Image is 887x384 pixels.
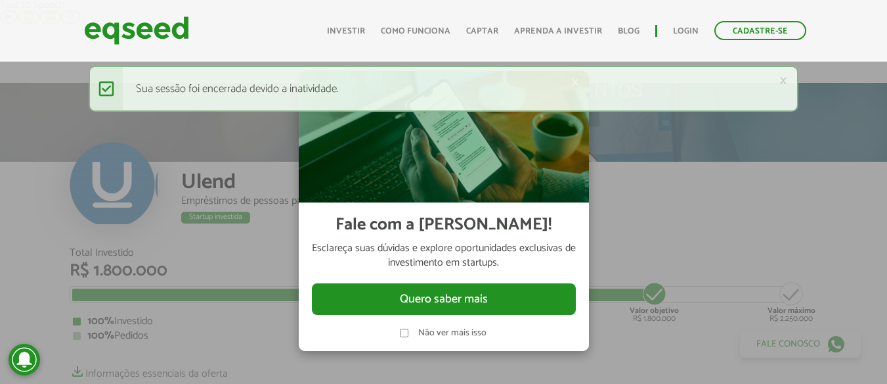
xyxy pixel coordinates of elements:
a: Investir [327,27,365,36]
a: Login [673,27,699,36]
a: Como funciona [381,27,450,36]
img: Imagem celular [299,71,589,203]
a: Aprenda a investir [514,27,602,36]
div: Sua sessão foi encerrada devido a inatividade. [89,66,798,112]
a: × [779,74,787,87]
button: Quero saber mais [312,283,576,315]
label: Não ver mais isso [418,329,488,338]
p: Esclareça suas dúvidas e explore oportunidades exclusivas de investimento em startups. [312,241,576,271]
a: Captar [466,27,498,36]
a: Blog [618,27,639,36]
h2: Fale com a [PERSON_NAME]! [335,216,552,235]
a: Cadastre-se [714,21,806,40]
img: EqSeed [84,13,189,48]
